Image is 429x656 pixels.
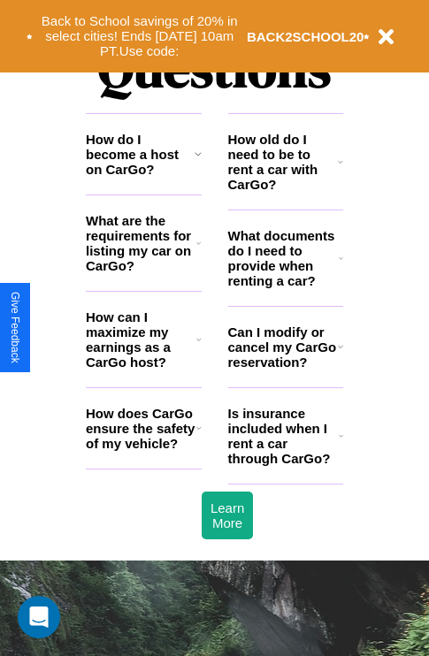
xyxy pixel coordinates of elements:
h3: What documents do I need to provide when renting a car? [228,228,340,288]
h3: How can I maximize my earnings as a CarGo host? [86,309,196,370]
button: Learn More [202,492,253,539]
h3: How does CarGo ensure the safety of my vehicle? [86,406,196,451]
div: Give Feedback [9,292,21,363]
b: BACK2SCHOOL20 [247,29,364,44]
div: Open Intercom Messenger [18,596,60,638]
h3: How do I become a host on CarGo? [86,132,195,177]
h3: Is insurance included when I rent a car through CarGo? [228,406,339,466]
h3: What are the requirements for listing my car on CarGo? [86,213,196,273]
h3: Can I modify or cancel my CarGo reservation? [228,324,338,370]
button: Back to School savings of 20% in select cities! Ends [DATE] 10am PT.Use code: [33,9,247,64]
h3: How old do I need to be to rent a car with CarGo? [228,132,339,192]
